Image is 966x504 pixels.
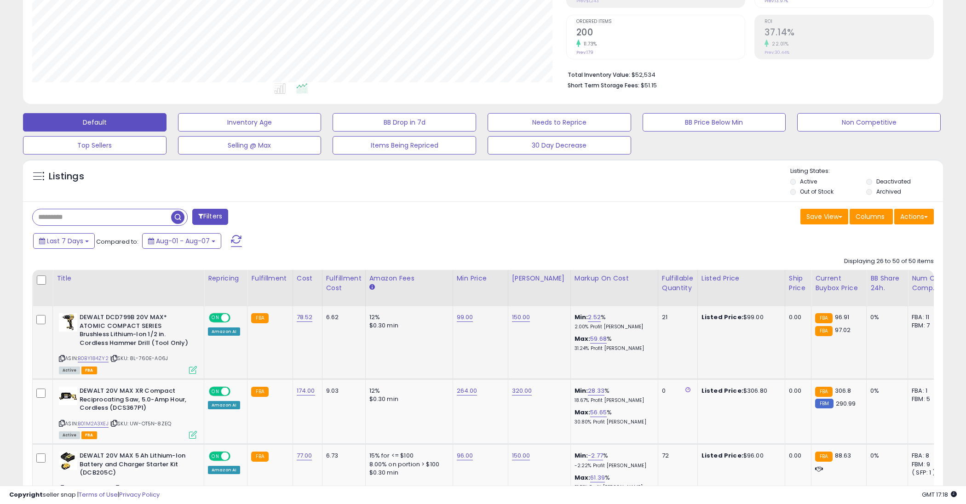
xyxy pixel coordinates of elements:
button: Default [23,113,167,132]
a: 77.00 [297,451,312,460]
div: Num of Comp. [912,274,945,293]
span: Compared to: [96,237,138,246]
div: Cost [297,274,318,283]
div: Fulfillment [251,274,288,283]
a: 320.00 [512,386,532,395]
div: $0.30 min [369,469,446,477]
b: Short Term Storage Fees: [568,81,639,89]
span: 96.91 [835,313,850,321]
button: Aug-01 - Aug-07 [142,233,221,249]
small: FBA [815,326,832,336]
button: Selling @ Max [178,136,322,155]
a: Privacy Policy [119,490,160,499]
h2: 200 [576,27,745,40]
p: -2.22% Profit [PERSON_NAME] [575,463,651,469]
div: 72 [662,452,690,460]
div: Current Buybox Price [815,274,862,293]
span: ON [210,388,221,395]
b: Max: [575,408,591,417]
div: % [575,474,651,491]
b: Min: [575,313,588,321]
label: Archived [876,188,901,195]
b: Listed Price: [701,451,743,460]
a: 96.00 [457,451,473,460]
div: 0% [870,387,901,395]
small: Prev: 30.44% [765,50,789,55]
span: OFF [229,452,244,460]
a: 56.65 [590,408,607,417]
small: FBM [815,399,833,408]
div: $0.30 min [369,321,446,330]
a: 174.00 [297,386,315,395]
div: $99.00 [701,313,778,321]
small: FBA [815,387,832,397]
span: All listings currently available for purchase on Amazon [59,431,80,439]
div: Amazon Fees [369,274,449,283]
div: FBA: 8 [912,452,942,460]
button: Save View [800,209,848,224]
small: FBA [815,452,832,462]
div: Ship Price [789,274,807,293]
button: Actions [894,209,934,224]
label: Deactivated [876,178,911,185]
a: 264.00 [457,386,477,395]
div: $0.30 min [369,395,446,403]
div: Amazon AI [208,401,240,409]
div: ASIN: [59,387,197,438]
div: ASIN: [59,313,197,373]
div: 8.00% on portion > $100 [369,460,446,469]
b: Min: [575,386,588,395]
div: % [575,408,651,425]
div: % [575,335,651,352]
a: B0BY184ZY2 [78,355,109,362]
button: Needs to Reprice [488,113,631,132]
button: Filters [192,209,228,225]
span: Last 7 Days [47,236,83,246]
a: 2.52 [588,313,601,322]
button: Inventory Age [178,113,322,132]
div: 6.73 [326,452,358,460]
span: | SKU: 8L-760E-A06J [110,355,168,362]
img: 41fjGtHmsLL._SL40_.jpg [59,452,77,470]
div: FBA: 1 [912,387,942,395]
a: 61.39 [590,473,605,482]
div: 6.62 [326,313,358,321]
div: [PERSON_NAME] [512,274,567,283]
li: $52,534 [568,69,927,80]
button: Last 7 Days [33,233,95,249]
div: ( SFP: 1 ) [912,469,942,477]
p: Listing States: [790,167,943,176]
small: 22.01% [769,40,788,47]
img: 41qEF46XrwL._SL40_.jpg [59,387,77,405]
div: Title [57,274,200,283]
div: seller snap | | [9,491,160,499]
b: Listed Price: [701,313,743,321]
a: 99.00 [457,313,473,322]
span: 2025-08-15 17:18 GMT [922,490,957,499]
span: ROI [765,19,933,24]
strong: Copyright [9,490,43,499]
div: Markup on Cost [575,274,654,283]
div: 12% [369,387,446,395]
b: Listed Price: [701,386,743,395]
p: 31.24% Profit [PERSON_NAME] [575,345,651,352]
div: FBM: 5 [912,395,942,403]
label: Out of Stock [800,188,834,195]
a: B01M2A3XEJ [78,420,109,428]
span: OFF [229,388,244,395]
button: Items Being Repriced [333,136,476,155]
small: FBA [251,452,268,462]
div: FBM: 7 [912,321,942,330]
div: Displaying 26 to 50 of 50 items [844,257,934,266]
p: 30.80% Profit [PERSON_NAME] [575,419,651,425]
small: Amazon Fees. [369,283,375,292]
span: | SKU: UW-OT5N-8ZEQ [110,420,171,427]
span: FBA [81,367,97,374]
small: 11.73% [581,40,597,47]
span: OFF [229,314,244,322]
span: 88.63 [835,451,851,460]
b: DEWALT DCD799B 20V MAX* ATOMIC COMPACT SERIES Brushless Lithium-Ion 1/2 in. Cordless Hammer Drill... [80,313,191,349]
small: FBA [815,313,832,323]
a: 28.33 [588,386,604,395]
span: All listings currently available for purchase on Amazon [59,367,80,374]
